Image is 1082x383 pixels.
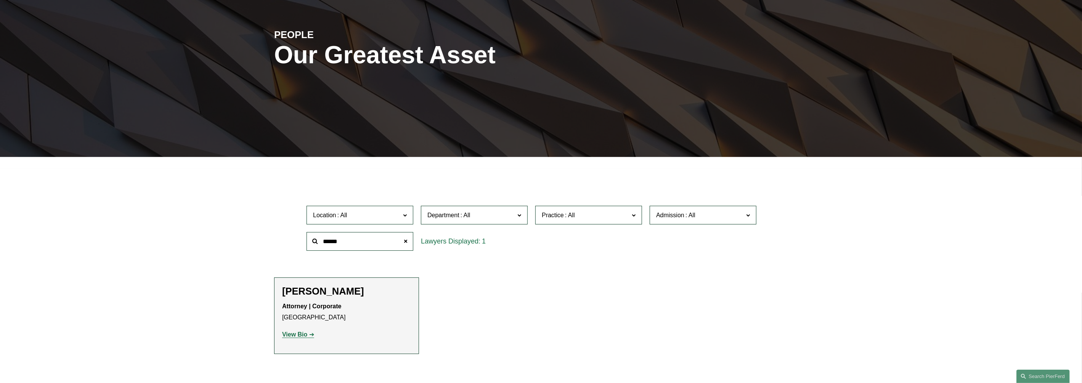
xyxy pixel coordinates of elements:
[282,331,314,338] a: View Bio
[274,29,408,41] h4: PEOPLE
[482,237,486,245] span: 1
[274,41,630,69] h1: Our Greatest Asset
[313,212,336,218] span: Location
[282,303,342,309] strong: Attorney | Corporate
[427,212,459,218] span: Department
[656,212,684,218] span: Admission
[282,331,307,338] strong: View Bio
[282,301,411,323] p: [GEOGRAPHIC_DATA]
[282,285,411,297] h2: [PERSON_NAME]
[542,212,564,218] span: Practice
[1016,370,1070,383] a: Search this site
